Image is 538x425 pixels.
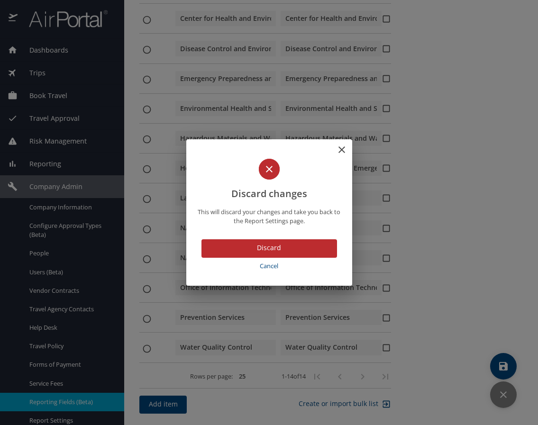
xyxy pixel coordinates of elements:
p: This will discard your changes and take you back to the Report Settings page. [198,208,341,226]
button: Discard [201,239,337,258]
h2: Discard changes [198,159,341,201]
span: Cancel [205,261,333,271]
button: Cancel [201,258,337,274]
span: Discard [209,242,329,254]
